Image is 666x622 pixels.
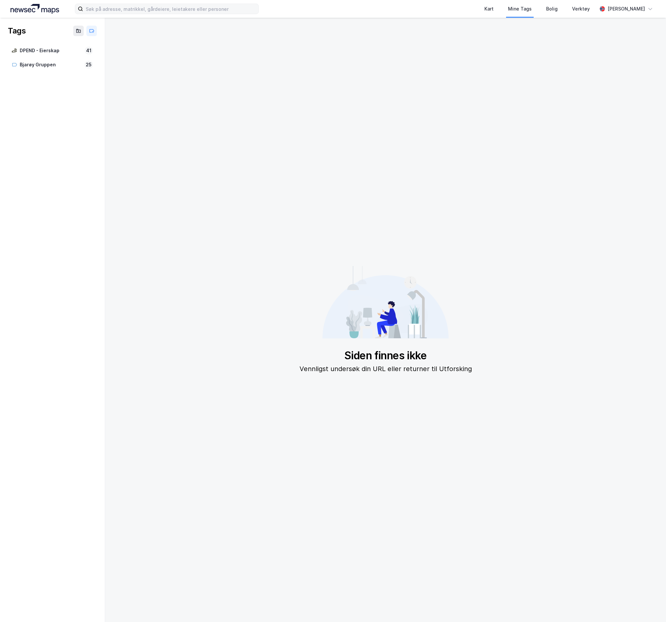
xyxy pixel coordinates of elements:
[8,58,97,72] a: Bjarøy Gruppen25
[20,61,82,69] div: Bjarøy Gruppen
[83,4,258,14] input: Søk på adresse, matrikkel, gårdeiere, leietakere eller personer
[572,5,590,13] div: Verktøy
[85,47,93,55] div: 41
[8,26,26,36] div: Tags
[608,5,645,13] div: [PERSON_NAME]
[20,47,82,55] div: DPEND - Eierskap
[508,5,532,13] div: Mine Tags
[633,590,666,622] div: Kontrollprogram for chat
[300,349,472,362] div: Siden finnes ikke
[546,5,558,13] div: Bolig
[633,590,666,622] iframe: Chat Widget
[11,4,59,14] img: logo.a4113a55bc3d86da70a041830d287a7e.svg
[484,5,494,13] div: Kart
[8,44,97,57] a: DPEND - Eierskap41
[300,364,472,374] div: Vennligst undersøk din URL eller returner til Utforsking
[84,61,93,69] div: 25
